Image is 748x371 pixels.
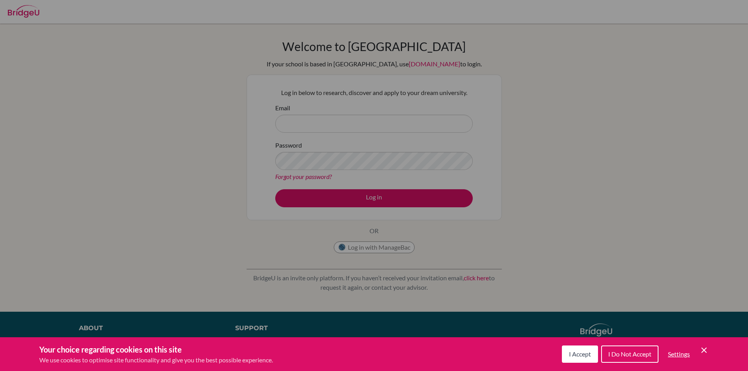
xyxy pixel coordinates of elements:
span: I Do Not Accept [608,350,651,358]
p: We use cookies to optimise site functionality and give you the best possible experience. [39,355,273,365]
button: Save and close [699,345,709,355]
button: Settings [662,346,696,362]
span: Settings [668,350,690,358]
button: I Accept [562,345,598,363]
h3: Your choice regarding cookies on this site [39,344,273,355]
button: I Do Not Accept [601,345,658,363]
span: I Accept [569,350,591,358]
